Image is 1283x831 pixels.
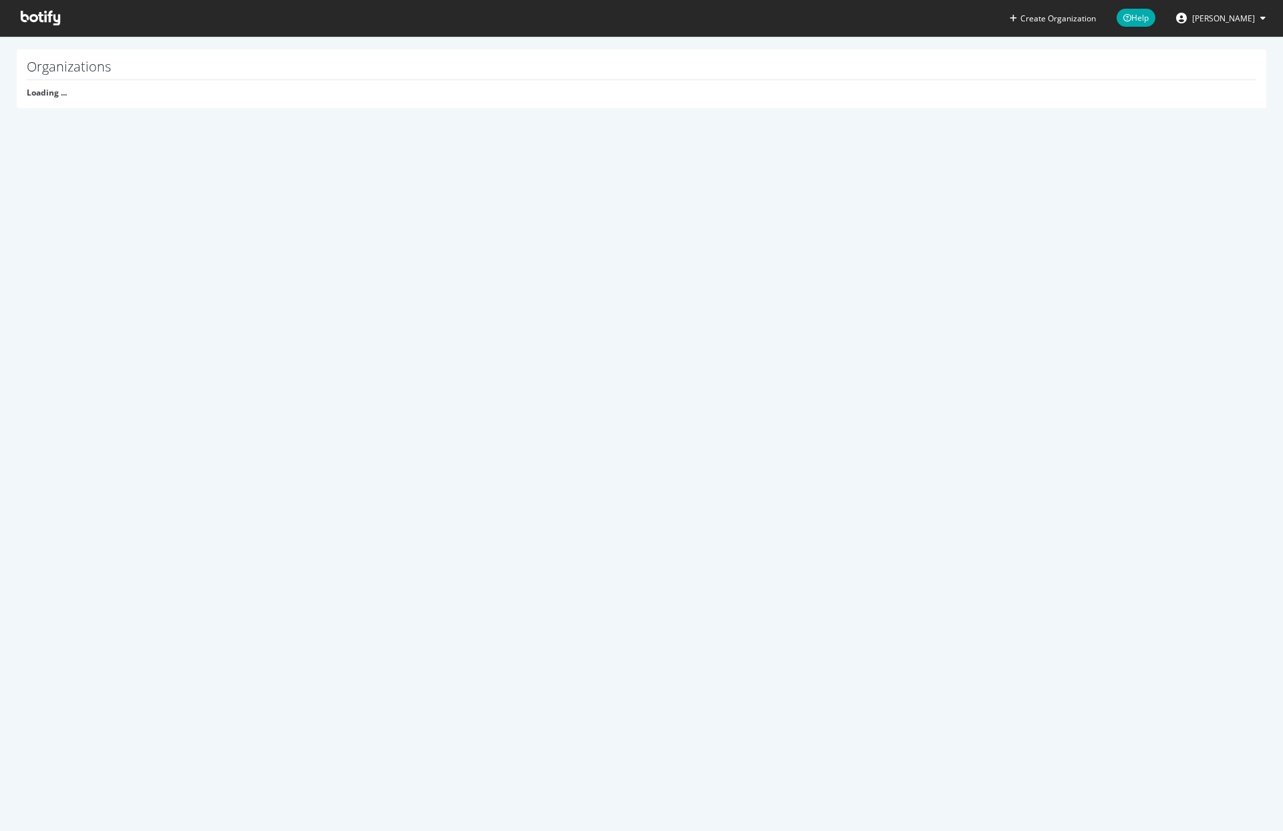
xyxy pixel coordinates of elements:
[1192,13,1255,24] span: Candice Willingham
[1117,9,1155,27] span: Help
[1165,7,1276,29] button: [PERSON_NAME]
[27,87,67,98] strong: Loading ...
[27,59,1256,80] h1: Organizations
[1009,12,1097,25] button: Create Organization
